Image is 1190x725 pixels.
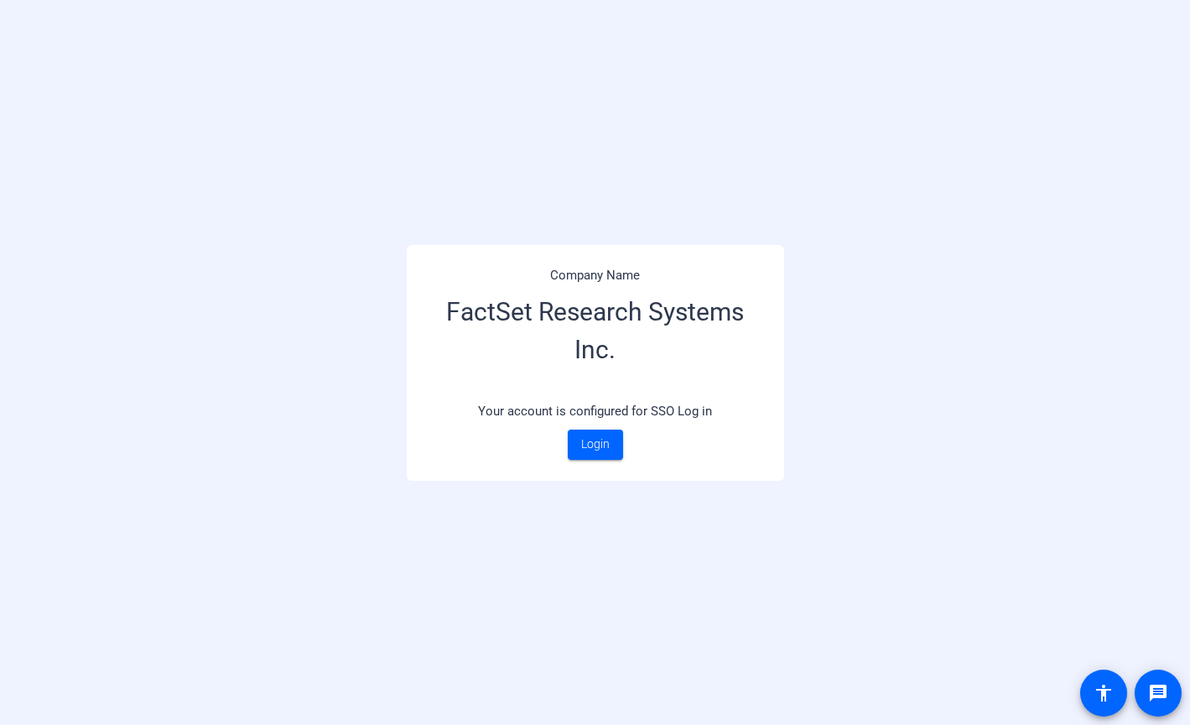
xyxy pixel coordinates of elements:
h3: FactSet Research Systems Inc. [428,284,763,394]
p: Your account is configured for SSO Log in [428,394,763,430]
mat-icon: message [1148,683,1168,703]
p: Company Name [428,266,763,285]
span: Login [581,436,610,453]
mat-icon: accessibility [1094,683,1114,703]
a: Login [568,430,623,460]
